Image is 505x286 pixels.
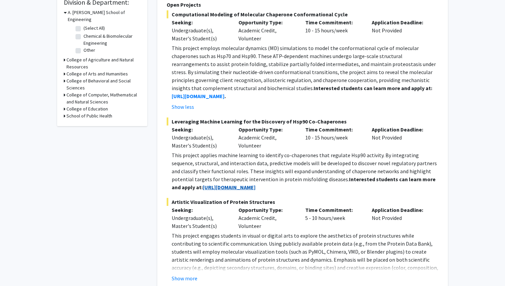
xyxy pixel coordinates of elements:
[300,206,367,230] div: 5 - 10 hours/week
[167,198,439,206] span: Artistic Visualization of Protein Structures
[167,1,439,9] p: Open Projects
[233,206,300,230] div: Academic Credit, Volunteer
[172,44,439,100] p: This project employs molecular dynamics (MD) simulations to model the conformational cycle of mol...
[172,214,228,230] div: Undergraduate(s), Master's Student(s)
[167,117,439,125] span: Leveraging Machine Learning for the Discovery of Hsp90 Co-Chaperones
[83,25,105,32] label: (Select All)
[66,70,128,77] h3: College of Arts and Humanities
[314,85,432,91] strong: Interested students can learn more and apply at:
[5,256,28,281] iframe: Chat
[66,105,108,112] h3: College of Education
[66,91,141,105] h3: College of Computer, Mathematical and Natural Sciences
[167,10,439,18] span: Computational Modeling of Molecular Chaperone Conformational Cycle
[367,18,434,42] div: Not Provided
[224,93,226,99] strong: .
[172,151,439,191] p: This project applies machine learning to identify co-chaperones that regulate Hsp90 activity. By ...
[66,77,141,91] h3: College of Behavioral and Social Sciences
[238,206,295,214] p: Opportunity Type:
[372,125,429,133] p: Application Deadline:
[172,18,228,26] p: Seeking:
[172,125,228,133] p: Seeking:
[172,206,228,214] p: Seeking:
[66,56,141,70] h3: College of Agriculture and Natural Resources
[233,125,300,150] div: Academic Credit, Volunteer
[372,206,429,214] p: Application Deadline:
[172,103,194,111] button: Show less
[305,206,362,214] p: Time Commitment:
[66,112,112,119] h3: School of Public Health
[68,9,141,23] h3: A. [PERSON_NAME] School of Engineering
[300,18,367,42] div: 10 - 15 hours/week
[300,125,367,150] div: 10 - 15 hours/week
[203,184,256,191] a: [URL][DOMAIN_NAME]
[238,18,295,26] p: Opportunity Type:
[367,206,434,230] div: Not Provided
[172,26,228,42] div: Undergraduate(s), Master's Student(s)
[83,33,139,47] label: Chemical & Biomolecular Engineering
[305,18,362,26] p: Time Commitment:
[172,133,228,150] div: Undergraduate(s), Master's Student(s)
[172,93,224,99] a: [URL][DOMAIN_NAME]
[233,18,300,42] div: Academic Credit, Volunteer
[372,18,429,26] p: Application Deadline:
[238,125,295,133] p: Opportunity Type:
[305,125,362,133] p: Time Commitment:
[367,125,434,150] div: Not Provided
[172,274,197,282] button: Show more
[83,47,95,54] label: Other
